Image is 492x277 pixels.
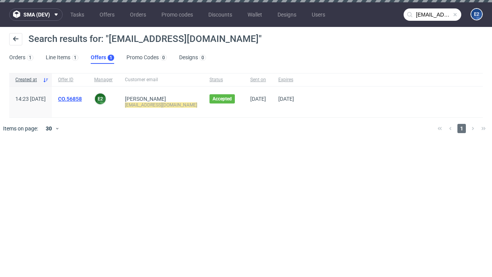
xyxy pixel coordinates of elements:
div: 0 [162,55,165,60]
a: Offers [95,8,119,21]
a: Orders1 [9,52,33,64]
a: Wallet [243,8,267,21]
span: Sent on [250,77,266,83]
span: 1 [457,124,466,133]
span: Created at [15,77,40,83]
span: 14:23 [DATE] [15,96,46,102]
span: [DATE] [278,96,294,102]
div: 1 [29,55,32,60]
mark: [EMAIL_ADDRESS][DOMAIN_NAME] [125,102,197,108]
span: Expires [278,77,294,83]
span: [DATE] [250,96,266,102]
button: sma (dev) [9,8,63,21]
div: 30 [41,123,55,134]
span: Customer email [125,77,197,83]
a: [PERSON_NAME] [125,96,166,102]
a: Tasks [66,8,89,21]
a: Users [307,8,330,21]
span: Manager [94,77,113,83]
span: Items on page: [3,125,38,132]
div: 1 [110,55,112,60]
a: Offers1 [91,52,114,64]
a: Discounts [204,8,237,21]
a: Promo codes [157,8,198,21]
a: Line Items1 [46,52,78,64]
span: sma (dev) [23,12,50,17]
a: Promo Codes0 [126,52,167,64]
figcaption: e2 [95,93,106,104]
div: 0 [201,55,204,60]
a: Designs0 [179,52,206,64]
span: Status [209,77,238,83]
a: Orders [125,8,151,21]
a: Designs [273,8,301,21]
span: Search results for: "[EMAIL_ADDRESS][DOMAIN_NAME]" [28,33,262,44]
div: 1 [74,55,76,60]
figcaption: e2 [471,9,482,20]
span: Offer ID [58,77,82,83]
span: Accepted [213,96,232,102]
a: CO.56858 [58,96,82,102]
